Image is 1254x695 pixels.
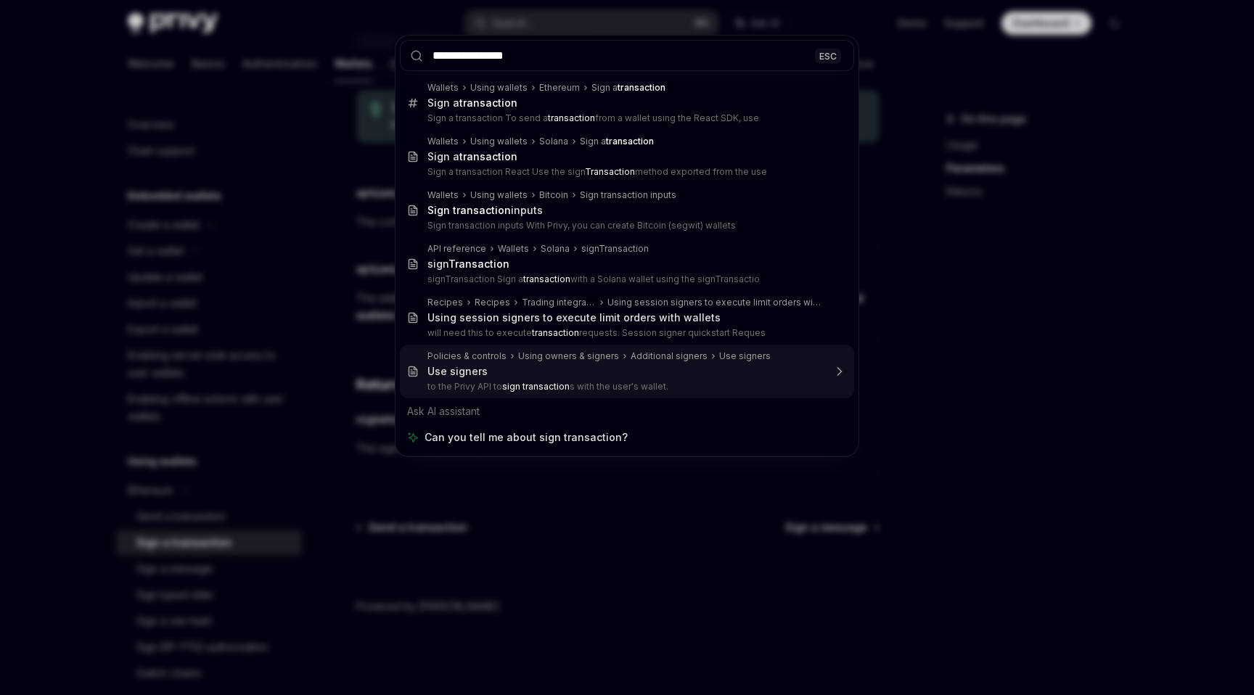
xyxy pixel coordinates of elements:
div: Recipes [475,297,510,308]
div: Ethereum [539,82,580,94]
div: Using session signers to execute limit orders with wallets [607,297,824,308]
div: Wallets [498,243,529,255]
div: Sign a [427,150,517,163]
div: Policies & controls [427,350,507,362]
div: Solana [541,243,570,255]
div: Bitcoin [539,189,568,201]
div: Solana [539,136,568,147]
div: Using wallets [470,189,528,201]
div: API reference [427,243,486,255]
b: Transaction [448,258,509,270]
div: Sign a [427,96,517,110]
b: transaction [532,327,579,338]
div: Sign a [580,136,654,147]
p: Sign a transaction React Use the sign method exported from the use [427,166,824,178]
div: Using session signers to execute limit orders with wallets [427,311,721,324]
p: to the Privy API to s with the user's wallet. [427,381,824,392]
div: Using owners & signers [518,350,619,362]
div: Sign a [591,82,665,94]
div: inputs [427,204,543,217]
div: Sign transaction inputs [580,189,676,201]
div: sign [427,258,509,271]
div: Use signers [427,365,488,378]
div: ESC [815,48,841,63]
p: will need this to execute requests. Session signer quickstart Reques [427,327,824,339]
b: transaction [523,274,570,284]
b: transaction [548,112,595,123]
div: Ask AI assistant [400,398,854,424]
div: Wallets [427,189,459,201]
div: Using wallets [470,82,528,94]
b: transaction [618,82,665,93]
div: signTransaction [581,243,649,255]
span: Can you tell me about sign transaction? [425,430,628,445]
b: Transaction [585,166,635,177]
b: sign transaction [502,381,570,392]
div: Using wallets [470,136,528,147]
div: Use signers [719,350,771,362]
p: Sign transaction inputs With Privy, you can create Bitcoin (segwit) wallets [427,220,824,231]
b: Sign transaction [427,204,511,216]
b: transaction [606,136,654,147]
b: transaction [459,150,517,163]
div: Trading integrations [522,297,596,308]
p: signTransaction Sign a with a Solana wallet using the signTransactio [427,274,824,285]
div: Wallets [427,136,459,147]
b: transaction [459,96,517,109]
div: Recipes [427,297,463,308]
div: Additional signers [631,350,708,362]
div: Wallets [427,82,459,94]
p: Sign a transaction To send a from a wallet using the React SDK, use [427,112,824,124]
